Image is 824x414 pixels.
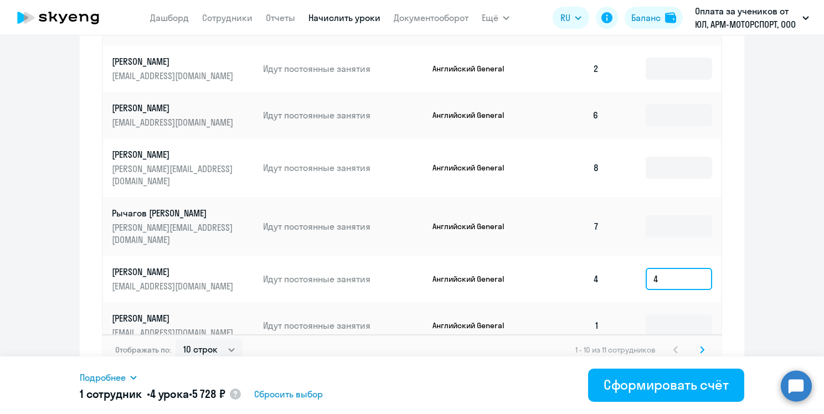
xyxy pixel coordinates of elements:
[192,387,225,401] span: 5 728 ₽
[112,102,236,114] p: [PERSON_NAME]
[112,266,254,292] a: [PERSON_NAME][EMAIL_ADDRESS][DOMAIN_NAME]
[112,70,236,82] p: [EMAIL_ADDRESS][DOMAIN_NAME]
[112,207,254,246] a: Рычагов [PERSON_NAME][PERSON_NAME][EMAIL_ADDRESS][DOMAIN_NAME]
[432,163,516,173] p: Английский General
[575,345,656,355] span: 1 - 10 из 11 сотрудников
[263,220,424,232] p: Идут постоянные занятия
[308,12,380,23] a: Начислить уроки
[631,11,661,24] div: Баланс
[112,116,236,128] p: [EMAIL_ADDRESS][DOMAIN_NAME]
[150,387,189,401] span: 4 урока
[112,163,236,187] p: [PERSON_NAME][EMAIL_ADDRESS][DOMAIN_NAME]
[588,369,744,402] button: Сформировать счёт
[202,12,253,23] a: Сотрудники
[254,387,323,401] span: Сбросить выбор
[266,12,295,23] a: Отчеты
[432,320,516,330] p: Английский General
[482,11,498,24] span: Ещё
[531,45,608,92] td: 2
[531,197,608,256] td: 7
[112,55,236,68] p: [PERSON_NAME]
[112,280,236,292] p: [EMAIL_ADDRESS][DOMAIN_NAME]
[560,11,570,24] span: RU
[625,7,683,29] button: Балансbalance
[531,302,608,349] td: 1
[432,221,516,231] p: Английский General
[531,92,608,138] td: 6
[695,4,798,31] p: Оплата за учеников от ЮЛ, АРМ-МОТОРСПОРТ, ООО
[112,312,236,324] p: [PERSON_NAME]
[112,102,254,128] a: [PERSON_NAME][EMAIL_ADDRESS][DOMAIN_NAME]
[432,274,516,284] p: Английский General
[689,4,815,31] button: Оплата за учеников от ЮЛ, АРМ-МОТОРСПОРТ, ООО
[394,12,468,23] a: Документооборот
[553,7,589,29] button: RU
[112,148,254,187] a: [PERSON_NAME][PERSON_NAME][EMAIL_ADDRESS][DOMAIN_NAME]
[531,256,608,302] td: 4
[604,376,729,394] div: Сформировать счёт
[263,319,424,332] p: Идут постоянные занятия
[112,221,236,246] p: [PERSON_NAME][EMAIL_ADDRESS][DOMAIN_NAME]
[665,12,676,23] img: balance
[115,345,171,355] span: Отображать по:
[263,63,424,75] p: Идут постоянные занятия
[112,312,254,339] a: [PERSON_NAME][EMAIL_ADDRESS][DOMAIN_NAME]
[432,110,516,120] p: Английский General
[482,7,509,29] button: Ещё
[150,12,189,23] a: Дашборд
[112,55,254,82] a: [PERSON_NAME][EMAIL_ADDRESS][DOMAIN_NAME]
[80,371,126,384] span: Подробнее
[531,138,608,197] td: 8
[112,148,236,161] p: [PERSON_NAME]
[112,327,236,339] p: [EMAIL_ADDRESS][DOMAIN_NAME]
[80,386,225,402] h5: 1 сотрудник • •
[263,273,424,285] p: Идут постоянные занятия
[112,266,236,278] p: [PERSON_NAME]
[263,109,424,121] p: Идут постоянные занятия
[112,207,236,219] p: Рычагов [PERSON_NAME]
[263,162,424,174] p: Идут постоянные занятия
[432,64,516,74] p: Английский General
